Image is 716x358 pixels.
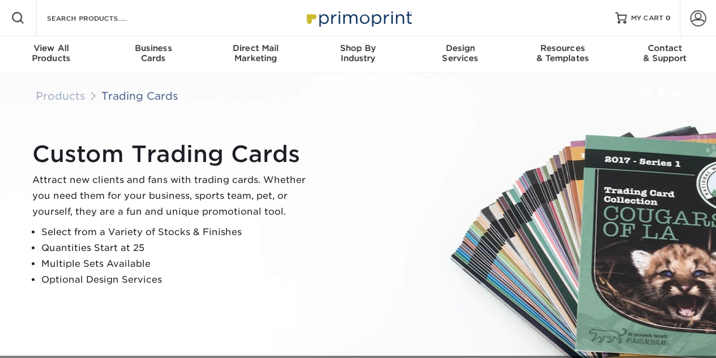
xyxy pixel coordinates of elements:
[307,43,409,63] div: Industry
[41,256,315,272] li: Multiple Sets Available
[41,272,315,288] li: Optional Design Services
[512,36,614,73] a: Resources& Templates
[204,36,307,73] a: Direct MailMarketing
[46,11,156,25] input: SEARCH PRODUCTS.....
[666,14,671,22] span: 0
[512,43,614,63] div: & Templates
[36,89,85,102] a: Products
[631,14,663,23] span: MY CART
[302,6,415,30] img: Primoprint
[41,240,315,256] li: Quantities Start at 25
[409,36,512,73] a: DesignServices
[614,36,716,73] a: Contact& Support
[41,224,315,240] li: Select from a Variety of Stocks & Finishes
[102,43,205,63] div: Cards
[307,43,409,53] span: Shop By
[32,172,315,220] p: Attract new clients and fans with trading cards. Whether you need them for your business, sports ...
[409,43,512,63] div: Services
[102,43,205,53] span: Business
[614,43,716,63] div: & Support
[204,43,307,53] span: Direct Mail
[409,43,512,53] span: Design
[102,36,205,73] a: BusinessCards
[101,89,178,102] a: Trading Cards
[307,36,409,73] a: Shop ByIndustry
[204,43,307,63] div: Marketing
[614,43,716,53] span: Contact
[512,43,614,53] span: Resources
[32,140,315,168] h1: Custom Trading Cards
